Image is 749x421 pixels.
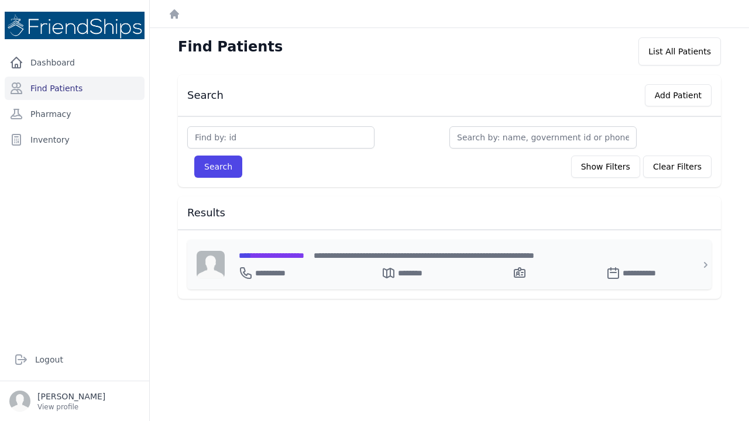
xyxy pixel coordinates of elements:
div: List All Patients [638,37,721,65]
a: Inventory [5,128,145,151]
button: Search [194,156,242,178]
button: Show Filters [571,156,640,178]
button: Add Patient [645,84,712,106]
input: Search by: name, government id or phone [449,126,637,149]
button: Clear Filters [643,156,712,178]
h1: Find Patients [178,37,283,56]
input: Find by: id [187,126,374,149]
p: [PERSON_NAME] [37,391,105,402]
h3: Search [187,88,224,102]
img: person-242608b1a05df3501eefc295dc1bc67a.jpg [197,251,225,279]
a: Pharmacy [5,102,145,126]
a: Dashboard [5,51,145,74]
a: Find Patients [5,77,145,100]
img: Medical Missions EMR [5,12,145,39]
a: Logout [9,348,140,371]
a: [PERSON_NAME] View profile [9,391,140,412]
h3: Results [187,206,712,220]
p: View profile [37,402,105,412]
